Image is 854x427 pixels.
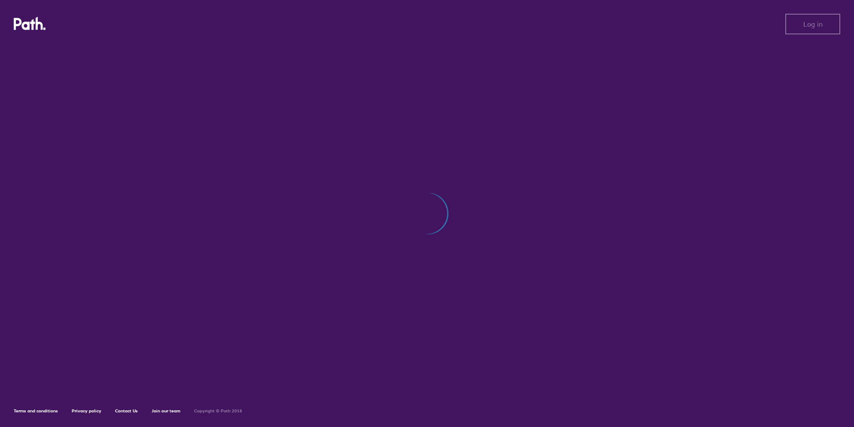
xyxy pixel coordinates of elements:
[72,408,101,414] a: Privacy policy
[785,14,840,34] button: Log in
[194,409,242,414] h6: Copyright © Path 2018
[152,408,180,414] a: Join our team
[14,408,58,414] a: Terms and conditions
[803,20,823,28] span: Log in
[115,408,138,414] a: Contact Us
